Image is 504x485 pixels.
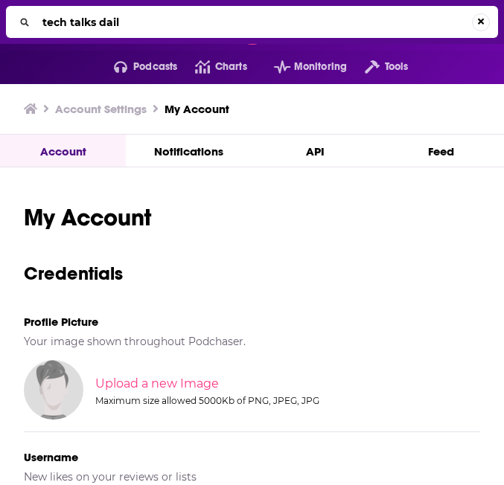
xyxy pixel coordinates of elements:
[133,57,177,77] span: Podcasts
[24,315,480,329] h5: Profile Picture
[215,57,247,77] span: Charts
[55,102,147,116] a: Account Settings
[165,102,229,116] a: My Account
[6,6,498,38] div: Search...
[256,55,347,79] button: open menu
[294,57,347,77] span: Monitoring
[252,135,378,167] a: API
[95,395,477,406] div: Maximum size allowed 5000Kb of PNG, JPEG, JPG
[24,262,480,285] h3: Credentials
[385,57,409,77] span: Tools
[96,55,178,79] button: open menu
[126,135,252,167] a: Notifications
[24,335,480,348] h5: Your image shown throughout Podchaser.
[24,470,480,484] h5: New likes on your reviews or lists
[378,135,504,167] a: Feed
[24,203,480,232] h1: My Account
[24,360,83,420] img: Your profile image
[24,450,480,464] h5: Username
[177,55,246,79] a: Charts
[347,55,408,79] button: open menu
[36,10,472,34] input: Search...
